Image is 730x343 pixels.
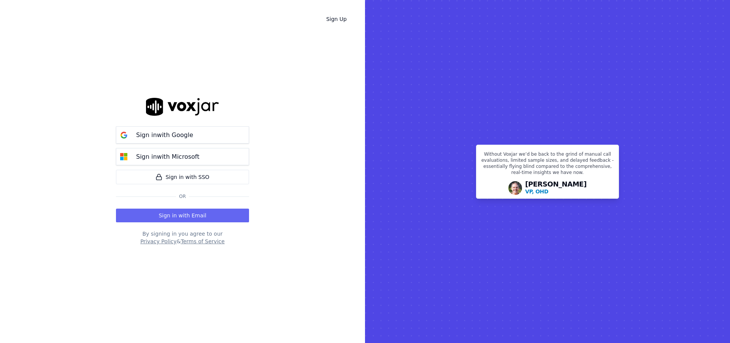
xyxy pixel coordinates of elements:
[136,131,193,140] p: Sign in with Google
[525,188,548,195] p: VP, OHD
[525,181,587,195] div: [PERSON_NAME]
[481,151,614,179] p: Without Voxjar we’d be back to the grind of manual call evaluations, limited sample sizes, and de...
[136,152,199,161] p: Sign in with Microsoft
[140,238,176,245] button: Privacy Policy
[181,238,224,245] button: Terms of Service
[508,181,522,195] img: Avatar
[116,148,249,165] button: Sign inwith Microsoft
[146,98,219,116] img: logo
[320,12,353,26] a: Sign Up
[116,170,249,184] a: Sign in with SSO
[116,128,132,143] img: google Sign in button
[116,149,132,164] img: microsoft Sign in button
[116,209,249,222] button: Sign in with Email
[116,230,249,245] div: By signing in you agree to our &
[176,193,189,199] span: Or
[116,126,249,144] button: Sign inwith Google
